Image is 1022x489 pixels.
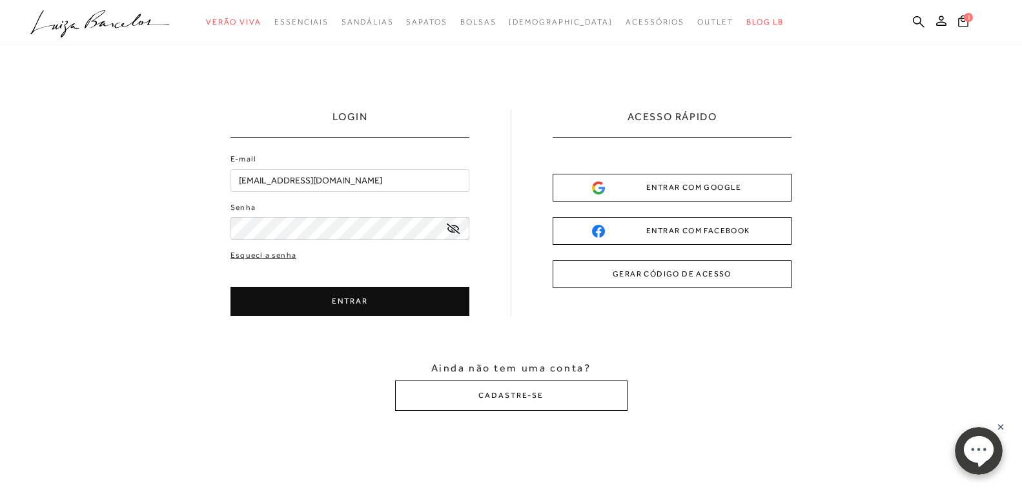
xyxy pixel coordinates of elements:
[431,361,591,375] span: Ainda não tem uma conta?
[553,260,792,288] button: GERAR CÓDIGO DE ACESSO
[230,249,296,262] a: Esqueci a senha
[460,17,496,26] span: Bolsas
[553,174,792,202] button: ENTRAR COM GOOGLE
[460,10,496,34] a: categoryNavScreenReaderText
[274,10,329,34] a: categoryNavScreenReaderText
[626,17,684,26] span: Acessórios
[746,10,784,34] a: BLOG LB
[509,17,613,26] span: [DEMOGRAPHIC_DATA]
[230,169,469,192] input: E-mail
[592,181,752,194] div: ENTRAR COM GOOGLE
[206,17,261,26] span: Verão Viva
[230,287,469,316] button: ENTRAR
[697,10,733,34] a: categoryNavScreenReaderText
[447,224,460,233] a: exibir senha
[964,13,973,22] span: 1
[406,10,447,34] a: categoryNavScreenReaderText
[509,10,613,34] a: noSubCategoriesText
[628,110,717,137] h2: ACESSO RÁPIDO
[697,17,733,26] span: Outlet
[342,10,393,34] a: categoryNavScreenReaderText
[230,202,256,214] label: Senha
[553,217,792,245] button: ENTRAR COM FACEBOOK
[395,380,628,411] button: CADASTRE-SE
[746,17,784,26] span: BLOG LB
[332,110,368,137] h1: LOGIN
[206,10,261,34] a: categoryNavScreenReaderText
[230,153,256,165] label: E-mail
[954,14,972,32] button: 1
[274,17,329,26] span: Essenciais
[626,10,684,34] a: categoryNavScreenReaderText
[342,17,393,26] span: Sandálias
[406,17,447,26] span: Sapatos
[592,224,752,238] div: ENTRAR COM FACEBOOK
